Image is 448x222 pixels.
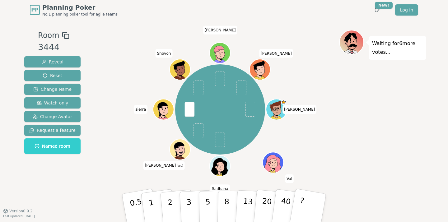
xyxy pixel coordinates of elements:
span: No.1 planning poker tool for agile teams [42,12,118,17]
span: Click to change your name [282,105,317,114]
span: Reset [43,72,62,79]
button: New! [371,4,383,16]
span: Click to change your name [134,105,147,114]
button: Watch only [24,97,81,109]
span: Last updated: [DATE] [3,215,35,218]
span: Change Avatar [33,113,72,120]
div: New! [375,2,393,9]
span: Request a feature [29,127,76,133]
button: Named room [24,138,81,154]
span: Change Name [33,86,72,92]
p: Waiting for 6 more votes... [372,39,423,57]
span: spencer is the host [281,99,287,105]
span: Click to change your name [156,49,173,58]
div: 3444 [38,41,69,54]
span: Reveal [41,59,63,65]
span: (you) [176,164,183,167]
button: Click to change your avatar [170,140,190,159]
a: Log in [395,4,418,16]
span: Watch only [37,100,68,106]
span: PP [31,6,38,14]
span: Click to change your name [203,26,237,35]
button: Change Name [24,84,81,95]
button: Request a feature [24,125,81,136]
span: Version 0.9.2 [9,209,33,214]
button: Version0.9.2 [3,209,33,214]
button: Reveal [24,56,81,67]
button: Change Avatar [24,111,81,122]
span: Click to change your name [210,184,230,193]
span: Named room [35,143,70,149]
span: Click to change your name [143,161,184,170]
span: Click to change your name [259,49,293,58]
span: Click to change your name [285,174,294,183]
button: Reset [24,70,81,81]
span: Planning Poker [42,3,118,12]
a: PPPlanning PokerNo.1 planning poker tool for agile teams [30,3,118,17]
span: Room [38,30,59,41]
